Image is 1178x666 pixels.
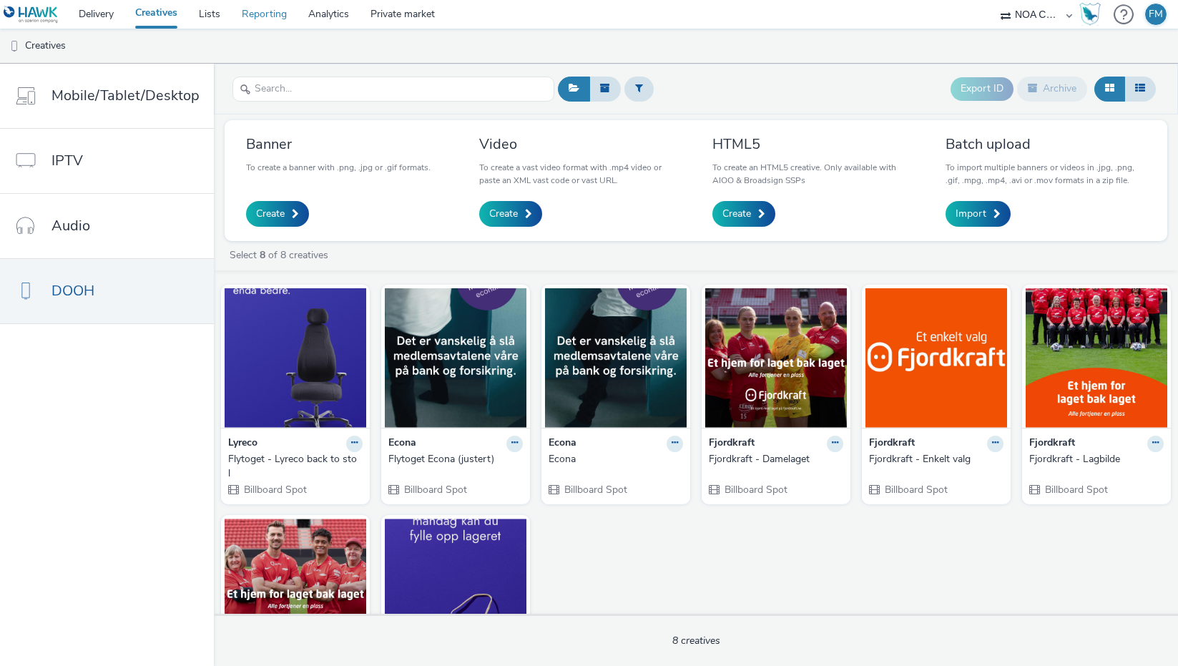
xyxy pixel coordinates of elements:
span: Mobile/Tablet/Desktop [51,85,200,106]
span: DOOH [51,280,94,301]
button: Export ID [951,77,1013,100]
span: Audio [51,215,90,236]
button: Archive [1017,77,1087,101]
h3: HTML5 [712,134,913,154]
input: Search... [232,77,554,102]
img: Fjordkraft - Enkelt valg visual [865,288,1007,428]
span: Import [956,207,986,221]
strong: Econa [549,436,576,452]
img: undefined Logo [4,6,59,24]
a: Fjordkraft - Enkelt valg [869,452,1003,466]
a: Create [479,201,542,227]
a: Select of 8 creatives [228,248,334,262]
img: Flytoget - Lyreco back to stol visual [225,288,366,428]
button: Table [1124,77,1156,101]
span: Create [722,207,751,221]
strong: Econa [388,436,416,452]
strong: Fjordkraft [869,436,915,452]
img: Hawk Academy [1079,3,1101,26]
p: To import multiple banners or videos in .jpg, .png, .gif, .mpg, .mp4, .avi or .mov formats in a z... [946,161,1146,187]
h3: Banner [246,134,431,154]
span: Billboard Spot [1044,483,1108,496]
div: FM [1149,4,1163,25]
div: Flytoget - Lyreco back to stol [228,452,357,481]
div: Flytoget Econa (justert) [388,452,517,466]
img: Fjordkraft - Lagbilde visual [1026,288,1167,428]
span: Billboard Spot [883,483,948,496]
span: Billboard Spot [563,483,627,496]
span: Billboard Spot [723,483,787,496]
a: Create [246,201,309,227]
strong: 8 [260,248,265,262]
a: Hawk Academy [1079,3,1106,26]
img: Fjordkraft - Damelaget visual [705,288,847,428]
img: Fjordkraft - Lagbilde herrer visual [225,519,366,658]
span: Billboard Spot [403,483,467,496]
img: Flytoget Econa (justert) visual [385,288,526,428]
h3: Video [479,134,679,154]
span: 8 creatives [672,634,720,647]
span: Create [489,207,518,221]
strong: Lyreco [228,436,257,452]
p: To create a vast video format with .mp4 video or paste an XML vast code or vast URL. [479,161,679,187]
img: Econa visual [545,288,687,428]
a: Fjordkraft - Lagbilde [1029,452,1164,466]
div: Econa [549,452,677,466]
a: Flytoget Econa (justert) [388,452,523,466]
a: Econa [549,452,683,466]
img: Materiell Lyreco - flytoget visual [385,519,526,658]
span: Create [256,207,285,221]
button: Grid [1094,77,1125,101]
p: To create an HTML5 creative. Only available with AIOO & Broadsign SSPs [712,161,913,187]
div: Fjordkraft - Lagbilde [1029,452,1158,466]
strong: Fjordkraft [709,436,755,452]
a: Create [712,201,775,227]
h3: Batch upload [946,134,1146,154]
div: Fjordkraft - Damelaget [709,452,838,466]
p: To create a banner with .png, .jpg or .gif formats. [246,161,431,174]
a: Import [946,201,1011,227]
strong: Fjordkraft [1029,436,1075,452]
img: dooh [7,39,21,54]
a: Fjordkraft - Damelaget [709,452,843,466]
div: Fjordkraft - Enkelt valg [869,452,998,466]
span: IPTV [51,150,83,171]
span: Billboard Spot [242,483,307,496]
a: Flytoget - Lyreco back to stol [228,452,363,481]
